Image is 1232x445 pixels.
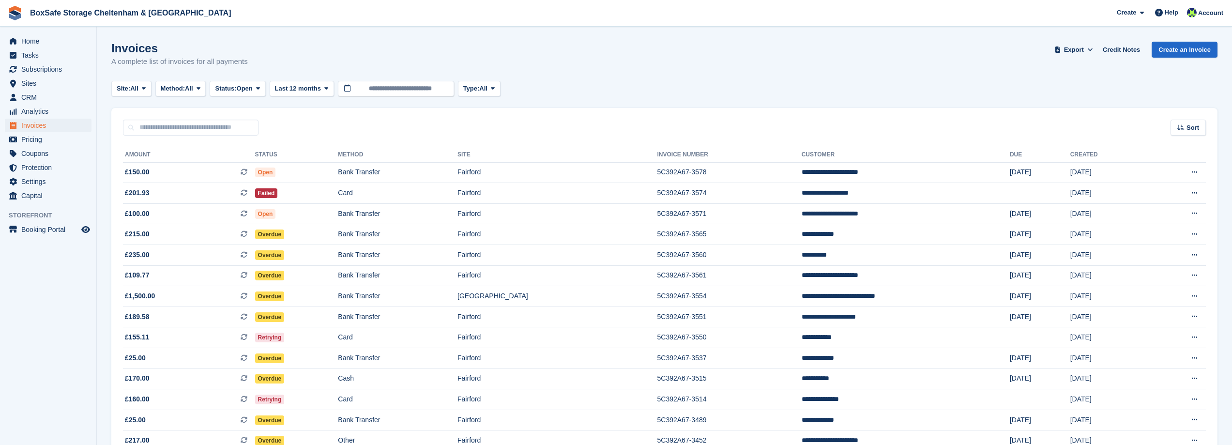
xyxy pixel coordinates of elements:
span: Subscriptions [21,62,79,76]
a: menu [5,223,91,236]
td: 5C392A67-3550 [657,327,802,348]
td: [GEOGRAPHIC_DATA] [457,286,657,307]
td: Bank Transfer [338,245,457,266]
td: Fairford [457,327,657,348]
button: Method: All [155,81,206,97]
span: All [479,84,487,93]
span: £155.11 [125,332,150,342]
a: Preview store [80,224,91,235]
button: Status: Open [210,81,265,97]
td: Fairford [457,348,657,369]
a: menu [5,119,91,132]
td: Bank Transfer [338,265,457,286]
span: £25.00 [125,415,146,425]
span: Open [255,168,276,177]
span: CRM [21,91,79,104]
a: menu [5,34,91,48]
span: £25.00 [125,353,146,363]
td: Fairford [457,162,657,183]
a: menu [5,189,91,202]
a: menu [5,175,91,188]
p: A complete list of invoices for all payments [111,56,248,67]
img: stora-icon-8386f47178a22dfd0bd8f6a31ec36ba5ce8667c1dd55bd0f319d3a0aa187defe.svg [8,6,22,20]
th: Invoice Number [657,147,802,163]
span: £215.00 [125,229,150,239]
td: [DATE] [1010,162,1070,183]
span: Overdue [255,374,285,384]
a: menu [5,91,91,104]
span: £160.00 [125,394,150,404]
td: Bank Transfer [338,348,457,369]
td: [DATE] [1010,348,1070,369]
td: Fairford [457,203,657,224]
td: [DATE] [1070,389,1149,410]
td: [DATE] [1070,286,1149,307]
td: [DATE] [1070,348,1149,369]
a: BoxSafe Storage Cheltenham & [GEOGRAPHIC_DATA] [26,5,235,21]
td: [DATE] [1070,162,1149,183]
span: All [185,84,193,93]
span: Overdue [255,292,285,301]
td: 5C392A67-3571 [657,203,802,224]
span: Storefront [9,211,96,220]
td: [DATE] [1010,368,1070,389]
td: [DATE] [1070,410,1149,430]
td: [DATE] [1070,245,1149,266]
span: £150.00 [125,167,150,177]
td: 5C392A67-3560 [657,245,802,266]
span: Overdue [255,353,285,363]
td: Bank Transfer [338,224,457,245]
td: [DATE] [1010,307,1070,327]
a: menu [5,77,91,90]
a: menu [5,147,91,160]
td: 5C392A67-3565 [657,224,802,245]
td: Fairford [457,368,657,389]
span: All [130,84,138,93]
span: Help [1165,8,1178,17]
th: Site [457,147,657,163]
td: [DATE] [1070,183,1149,204]
td: [DATE] [1010,224,1070,245]
button: Export [1052,42,1095,58]
td: 5C392A67-3554 [657,286,802,307]
td: [DATE] [1010,265,1070,286]
span: Booking Portal [21,223,79,236]
span: £1,500.00 [125,291,155,301]
span: Home [21,34,79,48]
span: Status: [215,84,236,93]
th: Status [255,147,338,163]
td: Bank Transfer [338,410,457,430]
span: Overdue [255,415,285,425]
td: Card [338,183,457,204]
td: Fairford [457,307,657,327]
td: 5C392A67-3551 [657,307,802,327]
th: Due [1010,147,1070,163]
span: Retrying [255,395,285,404]
span: £109.77 [125,270,150,280]
span: Protection [21,161,79,174]
span: Overdue [255,312,285,322]
span: Type: [463,84,480,93]
td: [DATE] [1010,286,1070,307]
span: Overdue [255,230,285,239]
span: Invoices [21,119,79,132]
td: [DATE] [1070,307,1149,327]
td: 5C392A67-3514 [657,389,802,410]
th: Method [338,147,457,163]
span: £201.93 [125,188,150,198]
span: Overdue [255,271,285,280]
span: Retrying [255,333,285,342]
td: Card [338,327,457,348]
td: [DATE] [1070,265,1149,286]
td: 5C392A67-3561 [657,265,802,286]
th: Created [1070,147,1149,163]
span: Method: [161,84,185,93]
span: Tasks [21,48,79,62]
td: Bank Transfer [338,286,457,307]
span: Coupons [21,147,79,160]
span: Pricing [21,133,79,146]
a: menu [5,48,91,62]
span: Failed [255,188,278,198]
span: Open [237,84,253,93]
td: 5C392A67-3537 [657,348,802,369]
